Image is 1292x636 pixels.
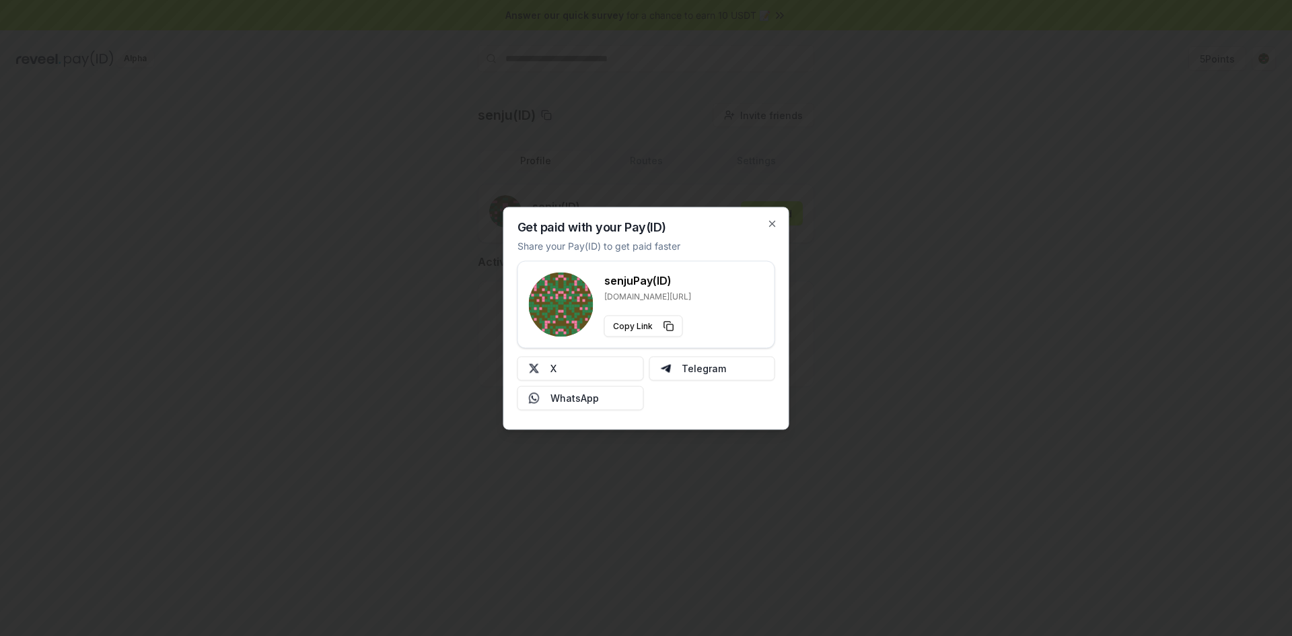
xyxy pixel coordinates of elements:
[517,221,666,233] h2: Get paid with your Pay(ID)
[529,392,540,403] img: Whatsapp
[604,291,691,302] p: [DOMAIN_NAME][URL]
[660,363,671,374] img: Telegram
[517,238,680,252] p: Share your Pay(ID) to get paid faster
[517,386,644,410] button: WhatsApp
[529,363,540,374] img: X
[517,356,644,380] button: X
[604,272,691,288] h3: senju Pay(ID)
[604,315,683,337] button: Copy Link
[649,356,775,380] button: Telegram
